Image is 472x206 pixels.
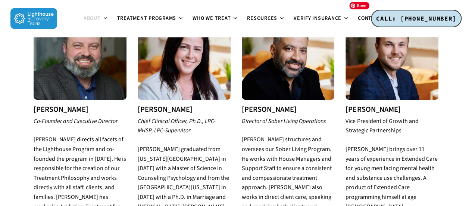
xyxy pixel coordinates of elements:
img: Lighthouse Recovery Texas [10,8,57,29]
a: Verify Insurance [289,16,353,22]
span: Verify Insurance [294,15,341,22]
a: CALL: [PHONE_NUMBER] [371,10,462,28]
h3: [PERSON_NAME] [34,105,126,114]
span: Save [349,2,369,9]
a: Resources [243,16,289,22]
span: Contact [358,15,381,22]
span: CALL: [PHONE_NUMBER] [376,15,456,22]
span: About [84,15,101,22]
span: Resources [247,15,277,22]
span: Treatment Programs [117,15,176,22]
i: Vice President of Growth and Strategic Partnerships [346,117,418,135]
h3: [PERSON_NAME] [138,105,231,114]
a: About [79,16,113,22]
em: Co-Founder and Executive Director [34,117,118,125]
em: Director of Sober Living Operations [242,117,326,125]
a: Treatment Programs [113,16,188,22]
a: Contact [353,16,393,22]
h3: [PERSON_NAME] [346,105,438,114]
em: Chief Clinical Officer, Ph.D., LPC-MHSP, LPC-Supervisor [138,117,216,135]
h3: [PERSON_NAME] [242,105,335,114]
span: Who We Treat [193,15,231,22]
a: Who We Treat [188,16,243,22]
